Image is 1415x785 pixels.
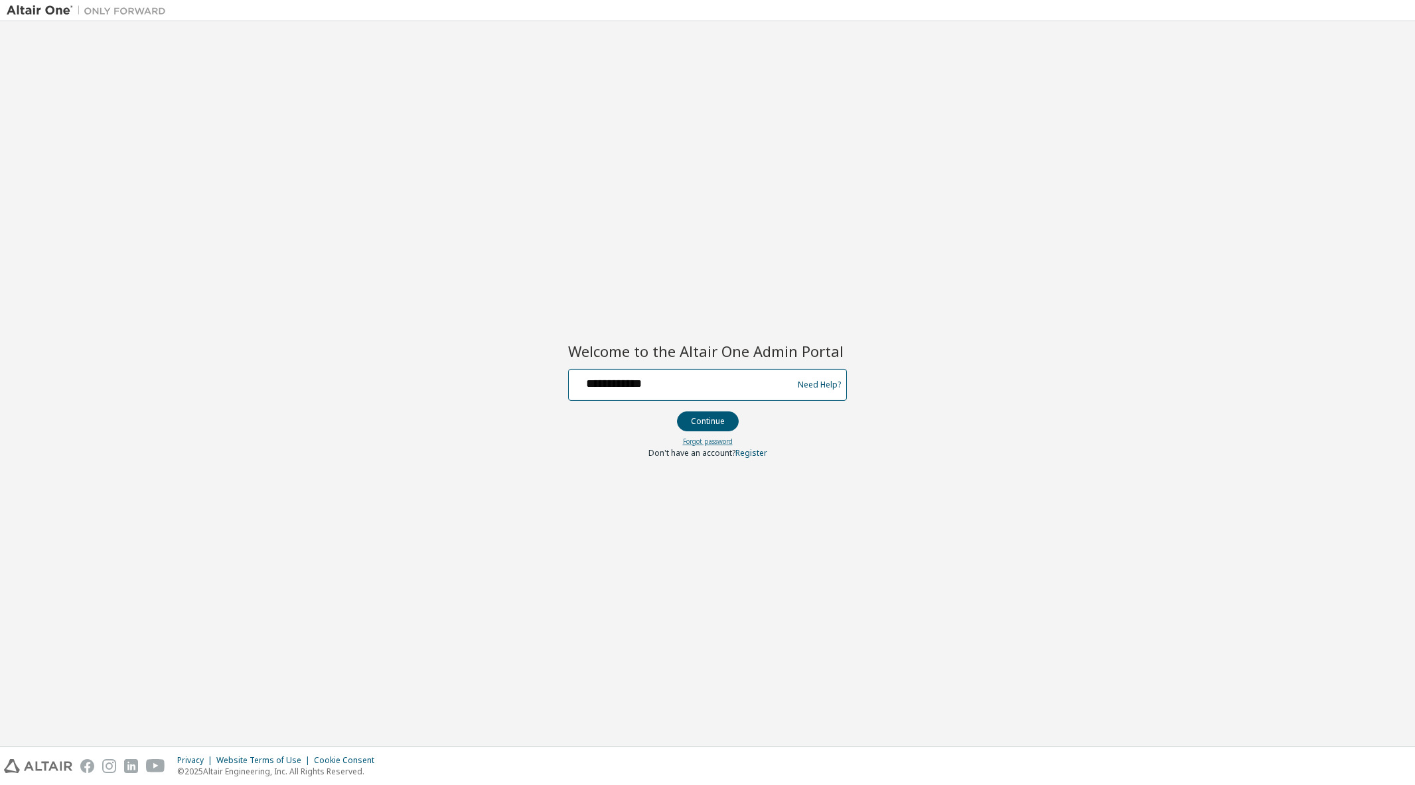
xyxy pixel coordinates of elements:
[177,755,216,766] div: Privacy
[4,759,72,773] img: altair_logo.svg
[648,447,735,459] span: Don't have an account?
[102,759,116,773] img: instagram.svg
[124,759,138,773] img: linkedin.svg
[798,384,841,385] a: Need Help?
[314,755,382,766] div: Cookie Consent
[80,759,94,773] img: facebook.svg
[568,342,847,360] h2: Welcome to the Altair One Admin Portal
[683,437,733,446] a: Forgot password
[177,766,382,777] p: © 2025 Altair Engineering, Inc. All Rights Reserved.
[146,759,165,773] img: youtube.svg
[216,755,314,766] div: Website Terms of Use
[7,4,173,17] img: Altair One
[677,411,739,431] button: Continue
[735,447,767,459] a: Register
